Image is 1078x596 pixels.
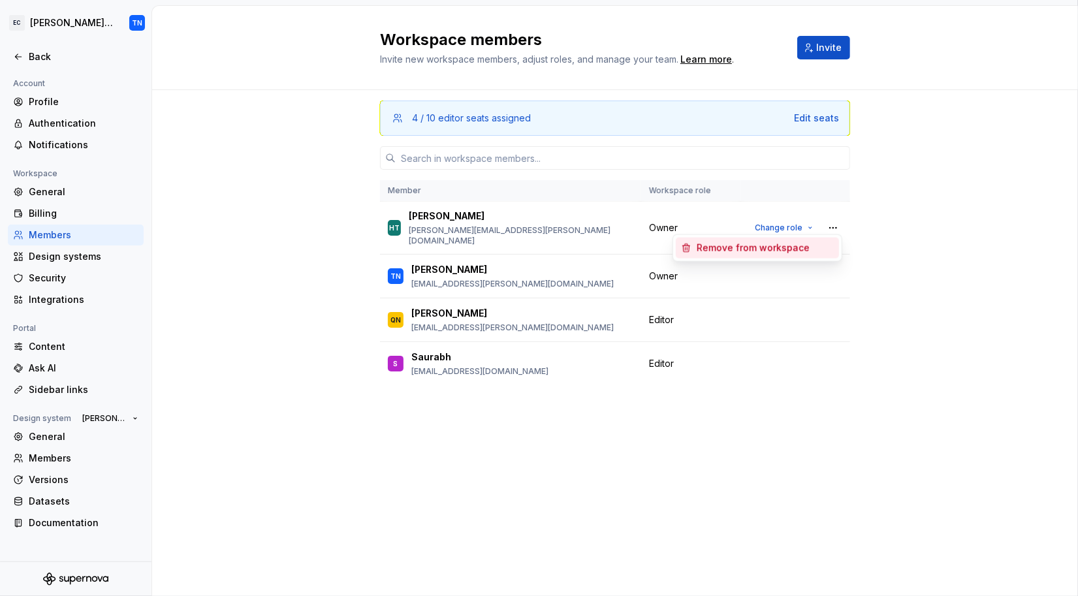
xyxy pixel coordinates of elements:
a: Design systems [8,246,144,267]
div: General [29,430,138,443]
div: Back [29,50,138,63]
div: Sidebar links [29,383,138,396]
div: HT [389,221,400,234]
p: Saurabh [411,351,451,364]
p: [PERSON_NAME] [411,307,487,320]
div: Profile [29,95,138,108]
span: Editor [649,357,674,370]
span: Change role [755,223,802,233]
p: [PERSON_NAME] [409,210,484,223]
a: Content [8,336,144,357]
a: Profile [8,91,144,112]
a: Authentication [8,113,144,134]
a: Notifications [8,134,144,155]
span: Invite [816,41,842,54]
a: Learn more [680,53,732,66]
div: Remove from workspace [697,242,810,255]
a: Versions [8,469,144,490]
div: Workspace [8,166,63,181]
div: Members [29,452,138,465]
button: Edit seats [794,112,839,125]
span: . [678,55,734,65]
div: S [394,357,398,370]
a: Datasets [8,491,144,512]
th: Workspace role [641,180,741,202]
div: Content [29,340,138,353]
p: [EMAIL_ADDRESS][PERSON_NAME][DOMAIN_NAME] [411,322,614,333]
div: Notifications [29,138,138,151]
div: 4 / 10 editor seats assigned [412,112,531,125]
button: Invite [797,36,850,59]
span: Editor [649,313,674,326]
span: [PERSON_NAME] Product Design System [82,413,127,424]
div: TN [132,18,142,28]
p: [PERSON_NAME][EMAIL_ADDRESS][PERSON_NAME][DOMAIN_NAME] [409,225,633,246]
a: Members [8,225,144,245]
div: Portal [8,321,41,336]
span: Owner [649,270,678,283]
a: Documentation [8,512,144,533]
h2: Workspace members [380,29,782,50]
input: Search in workspace members... [396,146,850,170]
div: Authentication [29,117,138,130]
a: Security [8,268,144,289]
div: EC [9,15,25,31]
div: QN [390,313,401,326]
div: Datasets [29,495,138,508]
a: Integrations [8,289,144,310]
a: Billing [8,203,144,224]
a: Sidebar links [8,379,144,400]
div: General [29,185,138,198]
span: Owner [649,221,678,234]
svg: Supernova Logo [43,572,108,586]
div: [PERSON_NAME] Product Design System [30,16,114,29]
div: Documentation [29,516,138,529]
div: Design systems [29,250,138,263]
div: Suggestions [673,235,842,261]
a: General [8,426,144,447]
button: Change role [749,219,819,237]
div: Billing [29,207,138,220]
div: Security [29,272,138,285]
a: Members [8,448,144,469]
a: Back [8,46,144,67]
div: TN [390,270,401,283]
div: Ask AI [29,362,138,375]
p: [EMAIL_ADDRESS][DOMAIN_NAME] [411,366,548,377]
button: EC[PERSON_NAME] Product Design SystemTN [3,8,149,37]
a: Ask AI [8,358,144,379]
p: [EMAIL_ADDRESS][PERSON_NAME][DOMAIN_NAME] [411,279,614,289]
div: Integrations [29,293,138,306]
div: Design system [8,411,76,426]
div: Versions [29,473,138,486]
div: Members [29,228,138,242]
div: Account [8,76,50,91]
a: General [8,181,144,202]
span: Invite new workspace members, adjust roles, and manage your team. [380,54,678,65]
p: [PERSON_NAME] [411,263,487,276]
th: Member [380,180,641,202]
